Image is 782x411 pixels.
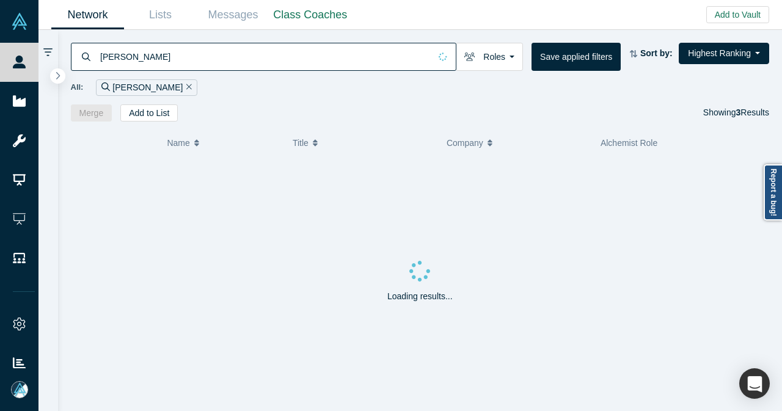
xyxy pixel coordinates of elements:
p: Loading results... [387,290,453,303]
strong: Sort by: [640,48,673,58]
span: Name [167,130,189,156]
button: Title [293,130,434,156]
span: Results [736,107,769,117]
span: All: [71,81,84,93]
button: Name [167,130,280,156]
a: Messages [197,1,269,29]
img: Alchemist Vault Logo [11,13,28,30]
button: Save applied filters [532,43,621,71]
div: [PERSON_NAME] [96,79,197,96]
a: Lists [124,1,197,29]
div: Showing [703,104,769,122]
input: Search by name, title, company, summary, expertise, investment criteria or topics of focus [99,42,430,71]
button: Highest Ranking [679,43,769,64]
strong: 3 [736,107,741,117]
button: Add to Vault [706,6,769,23]
span: Alchemist Role [601,138,657,148]
span: Company [447,130,483,156]
a: Network [51,1,124,29]
button: Roles [456,43,523,71]
button: Add to List [120,104,178,122]
button: Company [447,130,588,156]
a: Class Coaches [269,1,351,29]
span: Title [293,130,309,156]
button: Remove Filter [183,81,192,95]
button: Merge [71,104,112,122]
a: Report a bug! [764,164,782,220]
img: Mia Scott's Account [11,381,28,398]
